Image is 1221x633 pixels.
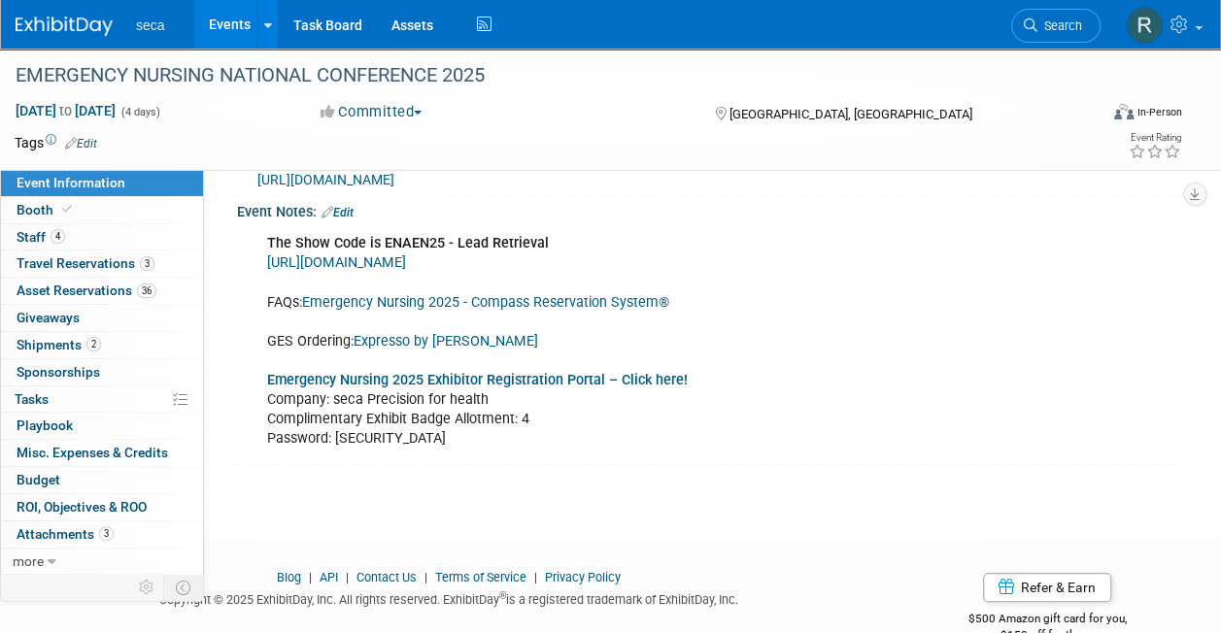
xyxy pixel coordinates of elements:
div: EMERGENCY NURSING NATIONAL CONFERENCE 2025 [9,58,1082,93]
a: ROI, Objectives & ROO [1,494,203,520]
span: Tasks [15,391,49,407]
a: Misc. Expenses & Credits [1,440,203,466]
img: Rachel Jordan [1126,7,1163,44]
a: Booth [1,197,203,223]
div: Event Format [1012,101,1182,130]
span: to [56,103,75,118]
span: Misc. Expenses & Credits [17,445,168,460]
div: FAQs: GES Ordering: Company: seca Precision for health Complimentary Exhibit Badge Allotment: 4 P... [254,224,995,458]
span: ROI, Objectives & ROO [17,499,147,515]
span: Event Information [17,175,125,190]
span: [DATE] [DATE] [15,102,117,119]
sup: ® [499,590,506,601]
td: Toggle Event Tabs [164,575,204,600]
b: The Show Code is ENAEN25 - Lead Retrieval [267,235,549,251]
div: Copyright © 2025 ExhibitDay, Inc. All rights reserved. ExhibitDay is a registered trademark of Ex... [15,586,883,609]
span: | [529,570,542,584]
span: | [420,570,432,584]
td: Personalize Event Tab Strip [130,575,164,600]
div: Event Notes: [237,197,1182,222]
span: 3 [99,526,114,541]
a: Staff4 [1,224,203,250]
button: Committed [314,102,429,122]
a: Playbook [1,413,203,439]
span: Giveaways [17,310,80,325]
a: Contact Us [356,570,417,584]
a: Attachments3 [1,521,203,548]
a: [URL][DOMAIN_NAME] [257,172,394,187]
a: Edit [65,137,97,150]
i: Booth reservation complete [62,204,72,215]
span: Search [1037,18,1082,33]
span: Playbook [17,417,73,433]
span: | [304,570,317,584]
a: Giveaways [1,305,203,331]
a: [URL][DOMAIN_NAME] [267,254,406,271]
span: (4 days) [119,106,160,118]
span: | [341,570,354,584]
span: more [13,553,44,569]
a: Budget [1,467,203,493]
img: Format-Inperson.png [1114,104,1134,119]
a: Edit [322,206,354,219]
span: Budget [17,472,60,487]
span: Asset Reservations [17,283,156,298]
a: more [1,549,203,575]
span: 3 [140,256,154,271]
div: In-Person [1136,105,1182,119]
span: Shipments [17,337,101,352]
span: Sponsorships [17,364,100,380]
a: Expresso by [PERSON_NAME] [354,333,538,350]
a: Event Information [1,170,203,196]
a: Tasks [1,386,203,413]
a: API [320,570,338,584]
img: ExhibitDay [16,17,113,36]
span: Travel Reservations [17,255,154,271]
span: Attachments [17,526,114,542]
a: Blog [277,570,301,584]
a: Terms of Service [435,570,526,584]
span: 2 [86,337,101,351]
a: Shipments2 [1,332,203,358]
a: Privacy Policy [545,570,621,584]
a: Sponsorships [1,359,203,385]
span: Booth [17,202,76,217]
span: 36 [137,283,156,298]
span: [GEOGRAPHIC_DATA], [GEOGRAPHIC_DATA] [729,107,972,121]
a: Emergency Nursing 2025 - Compass Reservation System® [302,294,669,311]
span: seca [136,17,165,33]
span: 4 [51,229,65,244]
a: Search [1011,9,1101,43]
a: Asset Reservations36 [1,278,203,304]
div: Event Rating [1129,133,1181,143]
td: Tags [15,133,97,152]
a: Travel Reservations3 [1,250,203,277]
a: Emergency Nursing 2025 Exhibitor Registration Portal – Click here! [267,372,688,388]
a: Refer & Earn [983,573,1111,602]
span: Staff [17,229,65,245]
